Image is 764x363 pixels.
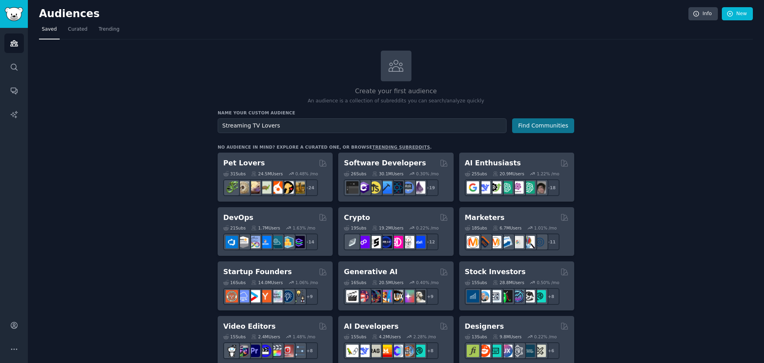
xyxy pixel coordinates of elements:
img: AItoolsCatalog [489,181,501,194]
button: Find Communities [512,118,574,133]
img: Rag [368,345,381,357]
img: VideoEditors [259,345,271,357]
div: 0.30 % /mo [416,171,439,177]
img: postproduction [292,345,305,357]
img: OnlineMarketing [534,236,546,248]
img: starryai [402,290,414,302]
div: 21 Sub s [223,225,246,231]
img: Emailmarketing [500,236,513,248]
div: 2.4M Users [251,334,280,339]
img: Youtubevideo [281,345,294,357]
img: turtle [259,181,271,194]
h2: Crypto [344,213,370,223]
img: cockatiel [270,181,283,194]
div: 19 Sub s [344,225,366,231]
div: 0.22 % /mo [534,334,557,339]
img: ValueInvesting [478,290,490,302]
img: chatgpt_promptDesign [500,181,513,194]
h2: Startup Founders [223,267,292,277]
img: content_marketing [467,236,479,248]
div: 20.5M Users [372,280,403,285]
img: llmops [402,345,414,357]
div: 28.8M Users [493,280,524,285]
div: 9.8M Users [493,334,522,339]
img: AskComputerScience [402,181,414,194]
img: Forex [489,290,501,302]
div: 1.7M Users [251,225,280,231]
img: Trading [500,290,513,302]
img: learndesign [522,345,535,357]
div: 15 Sub s [223,334,246,339]
img: iOSProgramming [380,181,392,194]
h2: Generative AI [344,267,398,277]
h2: Stock Investors [465,267,526,277]
img: MarketingResearch [522,236,535,248]
img: AIDevelopersSociety [413,345,425,357]
img: platformengineering [270,236,283,248]
div: 15 Sub s [344,334,366,339]
h2: DevOps [223,213,253,223]
h2: Designers [465,322,504,332]
img: AskMarketing [489,236,501,248]
div: 16 Sub s [344,280,366,285]
div: 15 Sub s [465,280,487,285]
div: + 14 [301,233,318,250]
div: + 12 [422,233,439,250]
a: New [722,7,753,21]
img: aivideo [346,290,359,302]
div: + 8 [301,342,318,359]
div: 30.1M Users [372,171,403,177]
img: logodesign [478,345,490,357]
div: No audience in mind? Explore a curated one, or browse . [218,144,432,150]
img: CryptoNews [402,236,414,248]
img: software [346,181,359,194]
img: PetAdvice [281,181,294,194]
div: 25 Sub s [465,171,487,177]
img: FluxAI [391,290,403,302]
div: + 9 [422,288,439,305]
img: premiere [248,345,260,357]
img: UI_Design [489,345,501,357]
img: ethfinance [346,236,359,248]
h2: AI Developers [344,322,398,332]
img: GummySearch logo [5,7,23,21]
h2: Software Developers [344,158,426,168]
div: 18 Sub s [465,225,487,231]
img: aws_cdk [281,236,294,248]
img: DeepSeek [478,181,490,194]
div: 4.2M Users [372,334,401,339]
div: + 18 [543,179,559,196]
img: UXDesign [500,345,513,357]
img: csharp [357,181,370,194]
img: learnjavascript [368,181,381,194]
img: defi_ [413,236,425,248]
div: 16 Sub s [223,280,246,285]
img: reactnative [391,181,403,194]
img: herpetology [226,181,238,194]
img: GoogleGeminiAI [467,181,479,194]
div: 6.7M Users [493,225,522,231]
div: 26 Sub s [344,171,366,177]
img: editors [237,345,249,357]
img: OpenSourceAI [391,345,403,357]
h3: Name your custom audience [218,110,574,116]
img: googleads [511,236,524,248]
img: OpenAIDev [511,181,524,194]
img: dalle2 [357,290,370,302]
input: Pick a short name, like "Digital Marketers" or "Movie-Goers" [218,118,507,133]
img: bigseo [478,236,490,248]
img: SaaS [237,290,249,302]
img: ethstaker [368,236,381,248]
div: 2.28 % /mo [413,334,436,339]
img: finalcutpro [270,345,283,357]
img: growmybusiness [292,290,305,302]
a: Info [688,7,718,21]
img: PlatformEngineers [292,236,305,248]
h2: Create your first audience [218,86,574,96]
div: + 24 [301,179,318,196]
h2: Marketers [465,213,505,223]
p: An audience is a collection of subreddits you can search/analyze quickly [218,98,574,105]
img: LangChain [346,345,359,357]
div: 0.50 % /mo [537,280,559,285]
a: trending subreddits [372,145,430,149]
